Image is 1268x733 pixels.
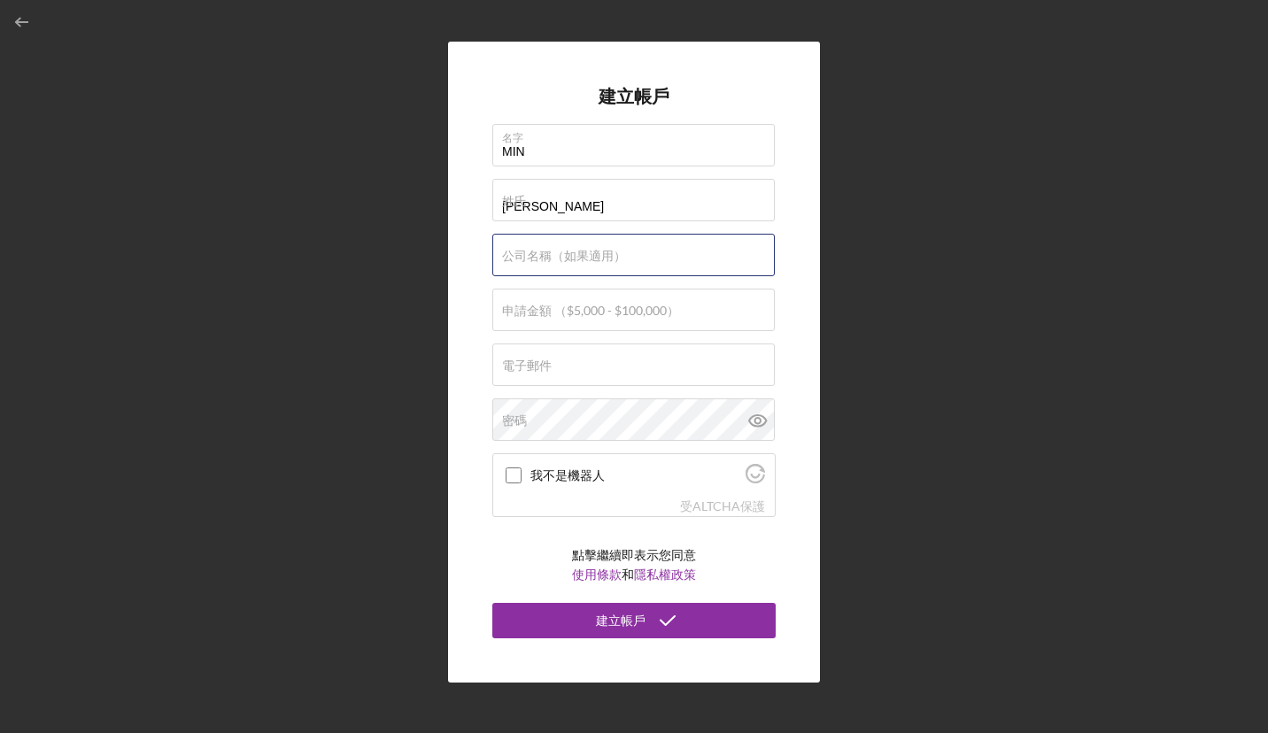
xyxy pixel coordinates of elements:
label: 公司名稱（如果適用） [502,249,626,263]
label: 電子郵件 [502,359,552,373]
font: 受 保護 [680,498,765,513]
a: 參觀 Altcha.org [692,498,740,513]
p: 點擊繼續即表示您同意 和 [572,545,696,585]
label: 申請金額 （$5,000 - $100,000） [502,304,679,318]
a: 使用條款 [572,567,622,582]
h4: 建立帳戶 [599,86,669,106]
button: 建立帳戶 [492,603,776,638]
label: 密碼 [502,413,527,428]
a: 隱私權政策 [634,567,696,582]
a: 參觀 Altcha.org [746,471,765,486]
label: 姓氏 [502,194,527,208]
label: 名字 [502,125,775,144]
div: 建立帳戶 [596,603,646,638]
font: 我不是機器人 [530,467,605,482]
